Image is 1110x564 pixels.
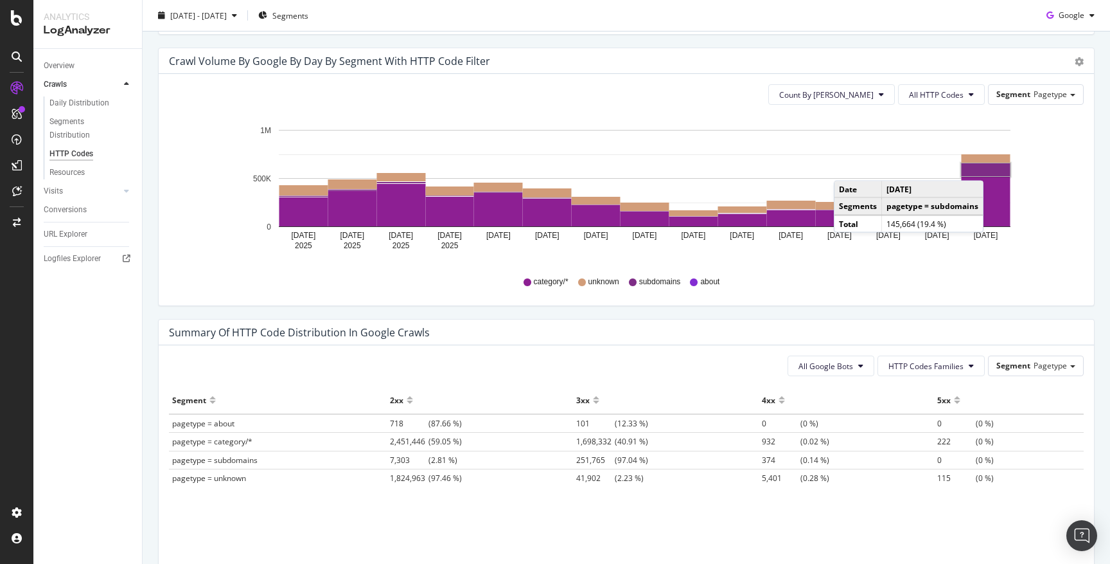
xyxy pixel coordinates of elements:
[909,89,964,100] span: All HTTP Codes
[937,473,994,484] span: (0 %)
[762,473,829,484] span: (0.28 %)
[576,455,648,466] span: (97.04 %)
[44,59,133,73] a: Overview
[834,181,882,198] td: Date
[877,356,985,376] button: HTTP Codes Families
[44,185,63,198] div: Visits
[888,361,964,372] span: HTTP Codes Families
[44,185,120,198] a: Visits
[253,5,313,26] button: Segments
[639,277,681,287] span: subdomains
[576,390,590,410] div: 3xx
[937,455,994,466] span: (0 %)
[344,241,361,250] text: 2025
[827,231,852,240] text: [DATE]
[730,231,754,240] text: [DATE]
[172,436,252,447] span: pagetype = category/*
[44,203,133,217] a: Conversions
[486,231,511,240] text: [DATE]
[588,277,619,287] span: unknown
[633,231,657,240] text: [DATE]
[44,252,101,266] div: Logfiles Explorer
[1059,10,1084,21] span: Google
[762,473,800,484] span: 5,401
[49,166,133,179] a: Resources
[681,231,705,240] text: [DATE]
[172,455,258,466] span: pagetype = subdomains
[169,326,430,339] div: Summary of HTTP Code Distribution in google crawls
[44,252,133,266] a: Logfiles Explorer
[925,231,949,240] text: [DATE]
[292,231,316,240] text: [DATE]
[584,231,608,240] text: [DATE]
[253,174,271,183] text: 500K
[762,455,829,466] span: (0.14 %)
[390,436,428,447] span: 2,451,446
[390,418,428,429] span: 718
[153,5,242,26] button: [DATE] - [DATE]
[44,10,132,23] div: Analytics
[390,418,462,429] span: (87.66 %)
[390,455,457,466] span: (2.81 %)
[898,84,985,105] button: All HTTP Codes
[1034,89,1067,100] span: Pagetype
[390,455,428,466] span: 7,303
[779,231,803,240] text: [DATE]
[768,84,895,105] button: Count By [PERSON_NAME]
[272,10,308,21] span: Segments
[876,231,901,240] text: [DATE]
[576,436,615,447] span: 1,698,332
[762,418,818,429] span: (0 %)
[44,59,75,73] div: Overview
[779,89,874,100] span: Count By Day
[172,418,234,429] span: pagetype = about
[762,455,800,466] span: 374
[172,473,246,484] span: pagetype = unknown
[937,436,976,447] span: 222
[535,231,559,240] text: [DATE]
[44,203,87,217] div: Conversions
[882,197,983,215] td: pagetype = subdomains
[576,418,615,429] span: 101
[1041,5,1100,26] button: Google
[974,231,998,240] text: [DATE]
[788,356,874,376] button: All Google Bots
[937,418,976,429] span: 0
[576,473,615,484] span: 41,902
[798,361,853,372] span: All Google Bots
[295,241,312,250] text: 2025
[49,115,121,142] div: Segments Distribution
[49,147,93,161] div: HTTP Codes
[44,23,132,38] div: LogAnalyzer
[169,115,1084,264] svg: A chart.
[937,390,951,410] div: 5xx
[49,147,133,161] a: HTTP Codes
[937,455,976,466] span: 0
[170,10,227,21] span: [DATE] - [DATE]
[937,473,976,484] span: 115
[44,228,87,241] div: URL Explorer
[392,241,410,250] text: 2025
[390,436,462,447] span: (59.05 %)
[700,277,719,287] span: about
[576,473,644,484] span: (2.23 %)
[437,231,462,240] text: [DATE]
[441,241,459,250] text: 2025
[49,96,133,110] a: Daily Distribution
[44,228,133,241] a: URL Explorer
[49,166,85,179] div: Resources
[762,436,800,447] span: 932
[1034,360,1067,371] span: Pagetype
[996,89,1030,100] span: Segment
[882,181,983,198] td: [DATE]
[762,436,829,447] span: (0.02 %)
[389,231,413,240] text: [DATE]
[834,215,882,232] td: Total
[390,390,403,410] div: 2xx
[340,231,364,240] text: [DATE]
[762,418,800,429] span: 0
[762,390,775,410] div: 4xx
[834,197,882,215] td: Segments
[576,418,648,429] span: (12.33 %)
